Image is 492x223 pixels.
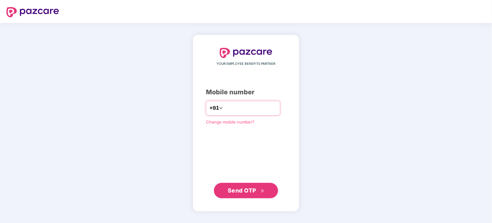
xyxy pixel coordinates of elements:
[217,61,276,66] span: YOUR EMPLOYEE BENEFITS PARTNER
[260,189,265,193] span: double-right
[219,106,223,110] span: down
[6,7,59,17] img: logo
[206,119,254,124] a: Change mobile number?
[209,104,219,112] span: +91
[228,187,256,194] span: Send OTP
[206,87,286,97] div: Mobile number
[214,183,278,198] button: Send OTPdouble-right
[220,48,272,58] img: logo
